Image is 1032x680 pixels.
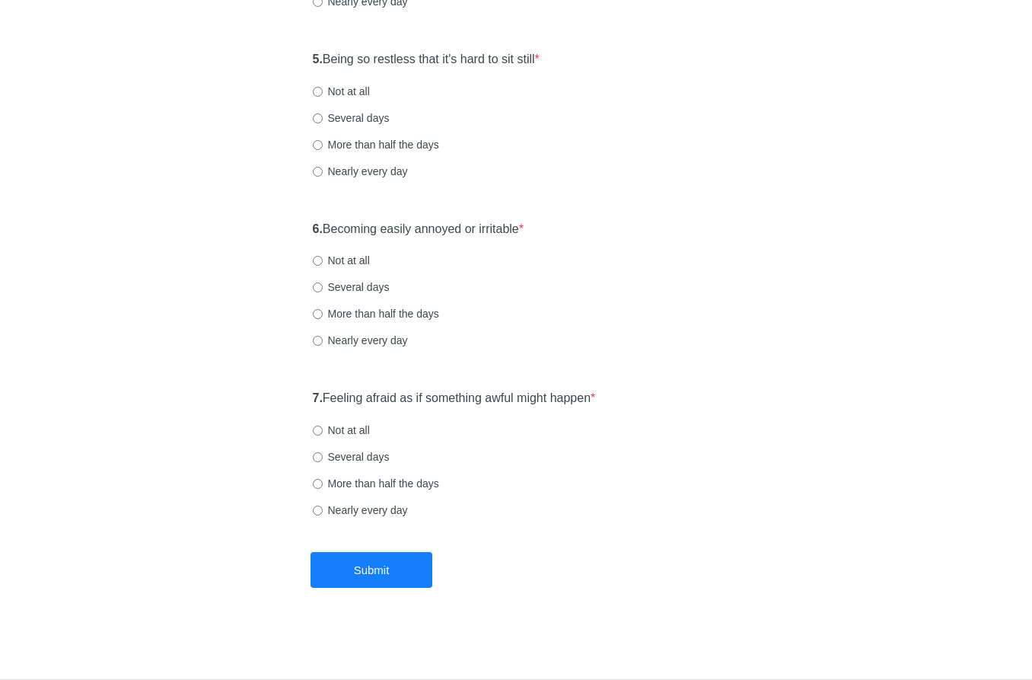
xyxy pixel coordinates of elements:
[313,222,323,235] strong: 6.
[313,449,390,465] label: Several days
[313,51,540,69] label: Being so restless that it's hard to sit still
[313,423,370,438] label: Not at all
[313,479,323,489] input: More than half the days
[313,256,323,266] input: Not at all
[313,283,323,292] input: Several days
[313,506,323,516] input: Nearly every day
[313,476,439,491] label: More than half the days
[313,84,370,99] label: Not at all
[311,552,432,588] button: Submit
[313,87,323,97] input: Not at all
[313,137,439,152] label: More than half the days
[313,167,323,177] input: Nearly every day
[313,333,408,348] label: Nearly every day
[313,452,323,462] input: Several days
[313,279,390,295] label: Several days
[313,110,390,126] label: Several days
[313,503,408,518] label: Nearly every day
[313,391,323,404] strong: 7.
[313,164,408,179] label: Nearly every day
[313,113,323,123] input: Several days
[313,53,323,65] strong: 5.
[313,221,524,238] label: Becoming easily annoyed or irritable
[313,426,323,436] input: Not at all
[313,306,439,321] label: More than half the days
[313,309,323,319] input: More than half the days
[313,253,370,268] label: Not at all
[313,140,323,150] input: More than half the days
[313,390,596,407] label: Feeling afraid as if something awful might happen
[313,336,323,346] input: Nearly every day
